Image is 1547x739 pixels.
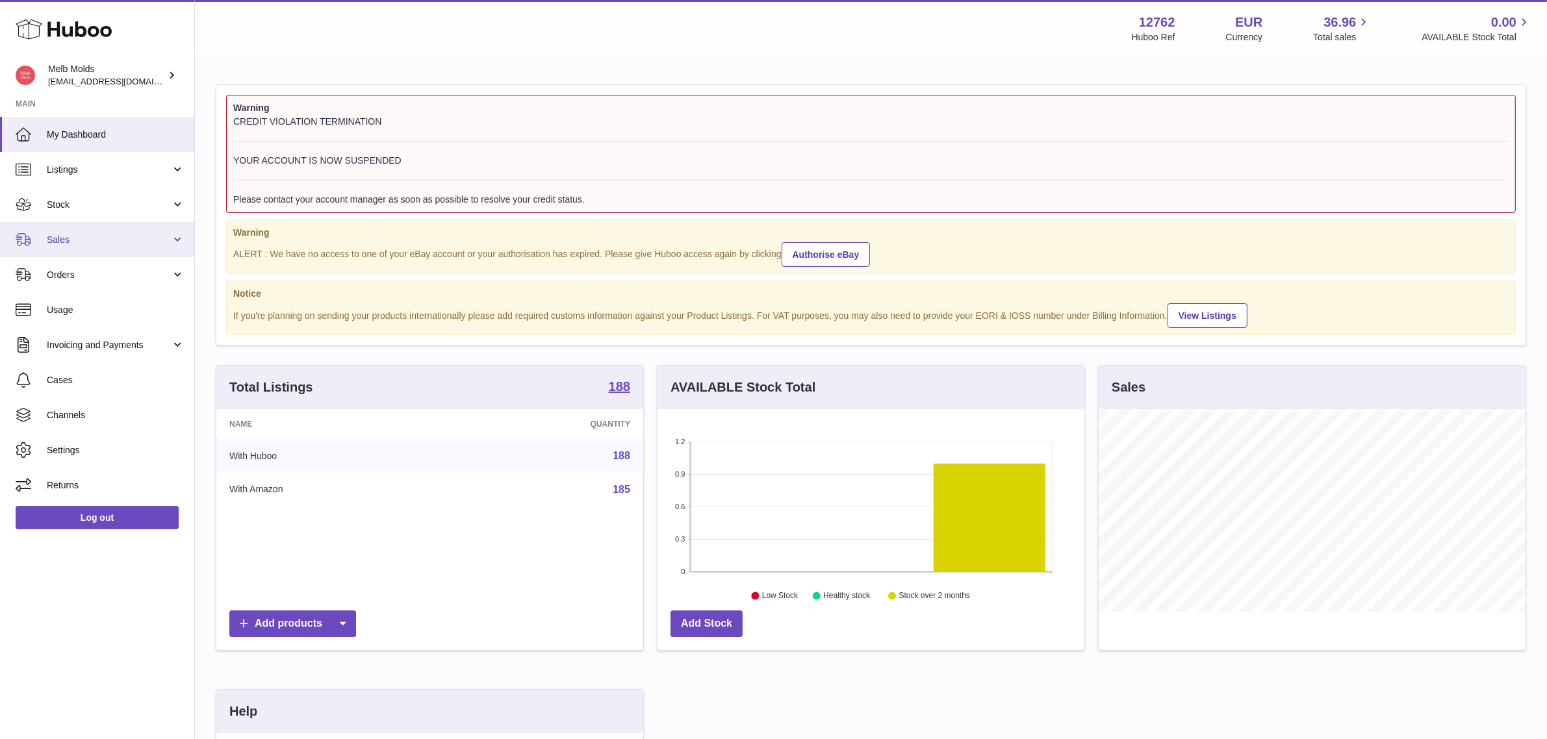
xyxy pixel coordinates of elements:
[675,503,685,510] text: 0.6
[47,199,171,211] span: Stock
[47,304,185,316] span: Usage
[48,63,165,88] div: Melb Molds
[681,568,685,575] text: 0
[1139,14,1175,31] strong: 12762
[782,242,871,267] a: Authorise eBay
[47,374,185,386] span: Cases
[1422,31,1531,44] span: AVAILABLE Stock Total
[233,227,1509,239] strong: Warning
[229,703,257,720] h3: Help
[1112,379,1145,396] h3: Sales
[1422,14,1531,44] a: 0.00 AVAILABLE Stock Total
[47,269,171,281] span: Orders
[609,380,630,393] strong: 188
[671,610,743,637] a: Add Stock
[16,66,35,85] img: internalAdmin-12762@internal.huboo.com
[1226,31,1263,44] div: Currency
[671,379,815,396] h3: AVAILABLE Stock Total
[216,409,450,439] th: Name
[233,288,1509,300] strong: Notice
[613,484,630,495] a: 185
[233,102,1509,114] strong: Warning
[613,450,630,461] a: 188
[47,129,185,141] span: My Dashboard
[47,409,185,421] span: Channels
[233,302,1509,329] div: If you're planning on sending your products internationally please add required customs informati...
[233,240,1509,267] div: ALERT : We have no access to one of your eBay account or your authorisation has expired. Please g...
[48,76,191,86] span: [EMAIL_ADDRESS][DOMAIN_NAME]
[47,444,185,457] span: Settings
[762,592,799,601] text: Low Stock
[1132,31,1175,44] div: Huboo Ref
[675,438,685,445] text: 1.2
[1313,31,1371,44] span: Total sales
[47,479,185,492] span: Returns
[675,535,685,543] text: 0.3
[216,439,450,473] td: With Huboo
[1323,14,1356,31] span: 36.96
[823,592,871,601] text: Healthy stock
[899,592,970,601] text: Stock over 2 months
[609,380,630,395] a: 188
[229,379,313,396] h3: Total Listings
[1168,303,1247,328] a: View Listings
[229,610,356,637] a: Add products
[1491,14,1516,31] span: 0.00
[1235,14,1262,31] strong: EUR
[47,234,171,246] span: Sales
[233,116,1509,206] div: CREDIT VIOLATION TERMINATION YOUR ACCOUNT IS NOW SUSPENDED Please contact your account manager as...
[47,339,171,351] span: Invoicing and Payments
[47,164,171,176] span: Listings
[216,473,450,507] td: With Amazon
[1313,14,1371,44] a: 36.96 Total sales
[16,506,179,529] a: Log out
[675,470,685,478] text: 0.9
[450,409,643,439] th: Quantity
